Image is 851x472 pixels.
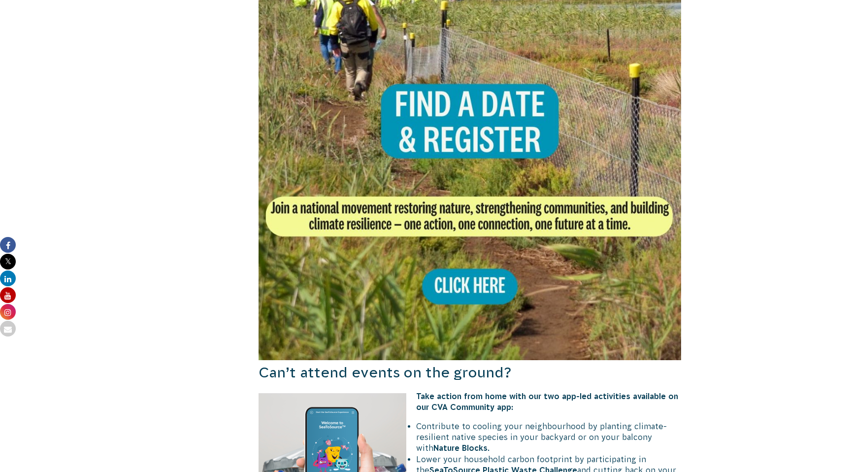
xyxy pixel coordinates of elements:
h3: Can’t attend events on the ground? [259,363,681,383]
strong: Nature Blocks [433,443,488,452]
li: Contribute to cooling your neighbourhood by planting climate-resilient native species in your bac... [268,421,681,454]
strong: Take action from home with our two app-led activities available on our CVA Community app: [416,392,678,411]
